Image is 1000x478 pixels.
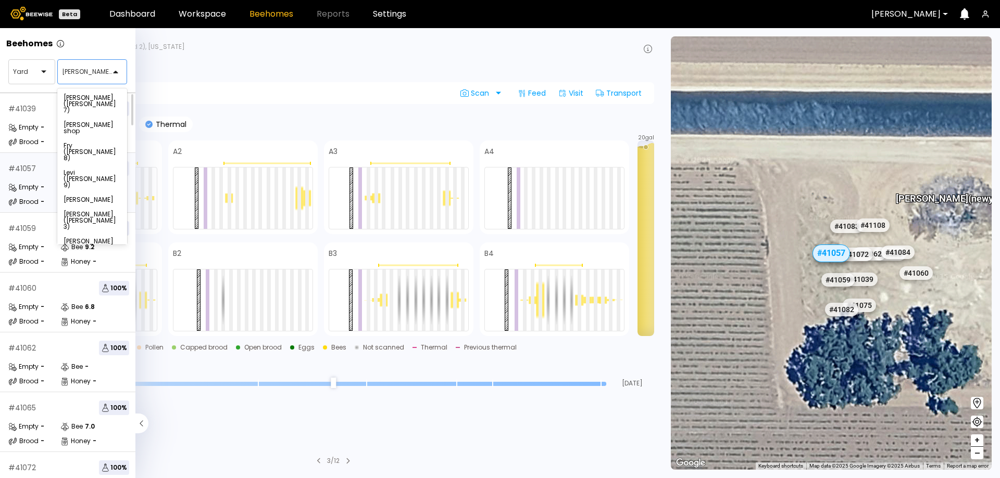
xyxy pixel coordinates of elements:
div: # 41084 [881,246,915,259]
div: Thermal [421,344,447,351]
div: Empty [8,302,39,312]
div: - [41,304,44,310]
div: Brood [8,436,39,446]
h4: A4 [484,148,494,155]
p: Beehomes [6,40,53,48]
div: Brood [8,256,39,267]
div: Pollen [145,344,164,351]
div: Fry ([PERSON_NAME] 8) [64,143,121,161]
div: Brood [8,316,39,327]
div: Honey [60,316,91,327]
div: Honey [60,256,91,267]
div: 9.2 [85,244,94,250]
span: Scan [460,89,493,97]
div: - [41,318,44,325]
span: 100 % [99,341,129,355]
div: Feed [514,85,550,101]
div: # 41072 [840,247,873,261]
span: + [974,434,980,447]
div: Brood [8,137,39,147]
div: Bee [60,421,83,432]
div: - [93,438,96,444]
div: [PERSON_NAME] shop [64,122,121,134]
div: 7.0 [85,423,95,430]
a: Report a map error [947,463,989,469]
div: Not scanned [363,344,404,351]
span: Reports [317,10,349,18]
div: Empty [8,182,39,192]
div: [PERSON_NAME] ([PERSON_NAME] 7) [64,95,121,113]
button: – [971,447,983,459]
div: - [93,318,96,325]
div: - [41,378,44,384]
div: - [93,378,96,384]
div: # 41065 [873,247,906,260]
span: 100 % [99,460,129,475]
div: Open brood [244,344,282,351]
div: [PERSON_NAME] [64,238,121,244]
div: # 41083 [830,219,864,233]
div: # 41072 [8,464,36,471]
div: Brood [8,197,39,207]
div: # 41082 [825,302,858,316]
div: - [41,423,44,430]
div: Transport [592,85,646,101]
div: # 41108 [856,218,890,232]
div: # 41039 [844,272,878,286]
div: - [41,139,44,145]
div: Honey [60,436,91,446]
p: Thermal [153,121,186,128]
span: 100 % [99,401,129,415]
img: Google [673,456,708,470]
div: Previous thermal [464,344,517,351]
div: # 41060 [8,285,36,292]
div: - [41,199,44,205]
div: 3 / 12 [327,456,340,466]
h4: A3 [329,148,337,155]
h4: B2 [173,250,181,257]
div: Capped brood [180,344,228,351]
div: - [41,184,44,190]
div: [PERSON_NAME] ([PERSON_NAME] 3) [64,211,121,230]
div: # 41062 [853,247,886,260]
div: Empty [8,122,39,133]
a: Terms [926,463,941,469]
div: - [41,364,44,370]
div: # 41039 [8,105,36,112]
a: Workspace [179,10,226,18]
button: + [971,434,983,447]
div: Eggs [298,344,315,351]
div: Empty [8,242,39,252]
div: # 41075 [843,299,876,312]
h4: B4 [484,250,494,257]
h4: B3 [329,250,337,257]
div: - [41,438,44,444]
div: Bee [60,361,83,372]
div: - [41,259,44,265]
div: Bees [331,344,346,351]
a: Dashboard [109,10,155,18]
div: # 41057 [813,244,850,262]
a: Open this area in Google Maps (opens a new window) [673,456,708,470]
button: Keyboard shortcuts [758,462,803,470]
span: – [974,447,980,460]
a: Settings [373,10,406,18]
div: Honey [60,376,91,386]
div: # 41065 [8,404,36,411]
div: Visit [554,85,587,101]
span: 20 gal [638,135,654,140]
div: 6.8 [85,304,95,310]
div: Empty [8,361,39,372]
span: 100 % [99,281,129,295]
div: # 41062 [8,344,36,352]
div: - [93,259,96,265]
div: - [41,244,44,250]
div: # 41059 [8,225,36,232]
div: Bee [60,242,83,252]
div: Levi ([PERSON_NAME] 9) [64,170,121,188]
div: Brood [8,376,39,386]
div: - [85,364,89,370]
span: Map data ©2025 Google Imagery ©2025 Airbus [809,463,920,469]
div: [PERSON_NAME] [64,197,121,203]
a: Beehomes [249,10,293,18]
